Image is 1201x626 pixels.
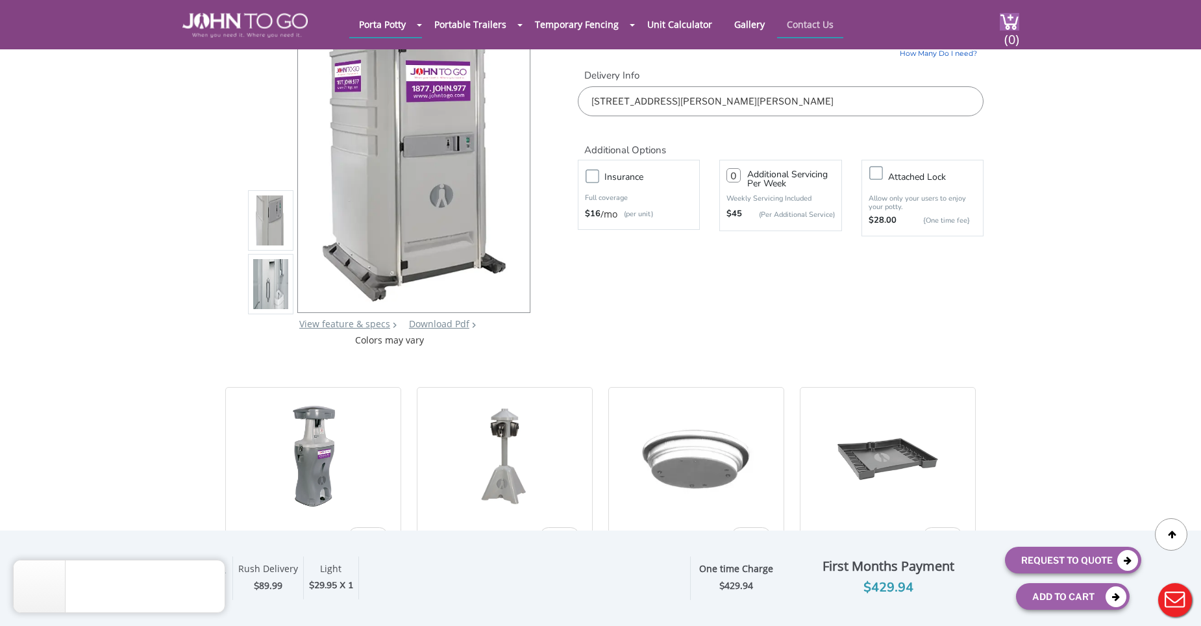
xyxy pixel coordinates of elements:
[259,579,282,592] span: 89.99
[279,404,348,508] img: 25
[742,210,834,219] p: (Per Additional Service)
[1000,13,1019,31] img: cart a
[719,580,753,592] strong: $
[726,194,834,203] p: Weekly Servicing Included
[1016,583,1130,610] button: Add To Cart
[622,404,771,508] img: 25
[253,131,288,437] img: Product
[472,322,476,328] img: chevron.png
[726,208,742,221] strong: $45
[869,214,897,227] strong: $28.00
[724,12,774,37] a: Gallery
[393,322,397,328] img: right arrow icon
[585,208,693,221] div: /mo
[888,169,989,185] h3: Attached lock
[604,169,706,185] h3: Insurance
[475,404,534,508] img: 25
[724,579,753,592] span: 429.94
[238,579,298,594] div: $
[726,168,741,182] input: 0
[736,527,740,543] span: -
[782,555,995,577] div: First Months Payment
[569,527,575,543] span: +
[617,208,653,221] p: (per unit)
[377,527,384,543] span: +
[349,12,415,37] a: Porta Potty
[182,13,308,38] img: JOHN to go
[309,563,353,579] div: Light
[928,527,932,543] span: -
[1004,20,1019,48] span: (0)
[425,12,516,37] a: Portable Trailers
[1149,574,1201,626] button: Live Chat
[315,2,513,308] img: Product
[782,577,995,598] div: $429.94
[699,562,773,575] strong: One time Charge
[309,579,353,593] div: $29.95 X 1
[836,404,939,508] img: 25
[861,44,984,59] a: How Many Do I need?
[747,170,834,188] h3: Additional Servicing Per Week
[248,334,532,347] div: Colors may vary
[638,12,722,37] a: Unit Calculator
[409,318,469,330] a: Download Pdf
[760,527,767,543] span: +
[353,527,357,543] span: -
[585,192,693,205] p: Full coverage
[585,208,600,221] strong: $16
[903,214,970,227] p: {One time fee}
[253,68,288,373] img: Product
[299,318,390,330] a: View feature & specs
[777,12,843,37] a: Contact Us
[869,194,976,211] p: Allow only your users to enjoy your potty.
[545,527,549,543] span: -
[1005,547,1141,573] button: Request To Quote
[578,69,984,82] label: Delivery Info
[525,12,628,37] a: Temporary Fencing
[578,86,984,116] input: Delivery Address
[952,527,958,543] span: +
[238,563,298,579] div: Rush Delivery
[578,129,984,157] h2: Additional Options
